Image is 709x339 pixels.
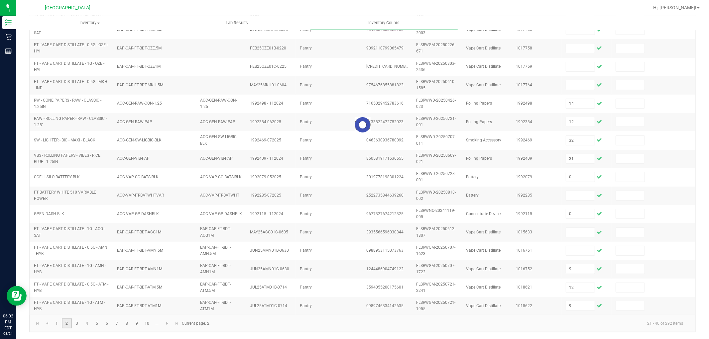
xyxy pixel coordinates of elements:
[72,318,82,328] a: Page 3
[112,318,122,328] a: Page 7
[152,318,162,328] a: Page 11
[62,318,71,328] a: Page 2
[122,318,132,328] a: Page 8
[33,318,42,328] a: Go to the first page
[310,16,458,30] a: Inventory Counts
[30,315,695,332] kendo-pager: Current page: 2
[45,5,91,11] span: [GEOGRAPHIC_DATA]
[82,318,92,328] a: Page 4
[165,321,170,326] span: Go to the next page
[52,318,61,328] a: Page 1
[217,20,257,26] span: Lab Results
[16,16,163,30] a: Inventory
[45,321,50,326] span: Go to the previous page
[5,19,12,26] inline-svg: Inventory
[213,318,688,329] kendo-pager-info: 21 - 40 of 292 items
[3,331,13,336] p: 08/24
[102,318,112,328] a: Page 6
[132,318,142,328] a: Page 9
[92,318,102,328] a: Page 5
[360,20,409,26] span: Inventory Counts
[42,318,52,328] a: Go to the previous page
[653,5,696,10] span: Hi, [PERSON_NAME]!
[3,313,13,331] p: 06:02 PM EDT
[5,34,12,40] inline-svg: Retail
[7,286,27,306] iframe: Resource center
[163,16,310,30] a: Lab Results
[16,20,163,26] span: Inventory
[175,321,180,326] span: Go to the last page
[35,321,40,326] span: Go to the first page
[5,48,12,54] inline-svg: Reports
[163,318,172,328] a: Go to the next page
[172,318,182,328] a: Go to the last page
[142,318,152,328] a: Page 10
